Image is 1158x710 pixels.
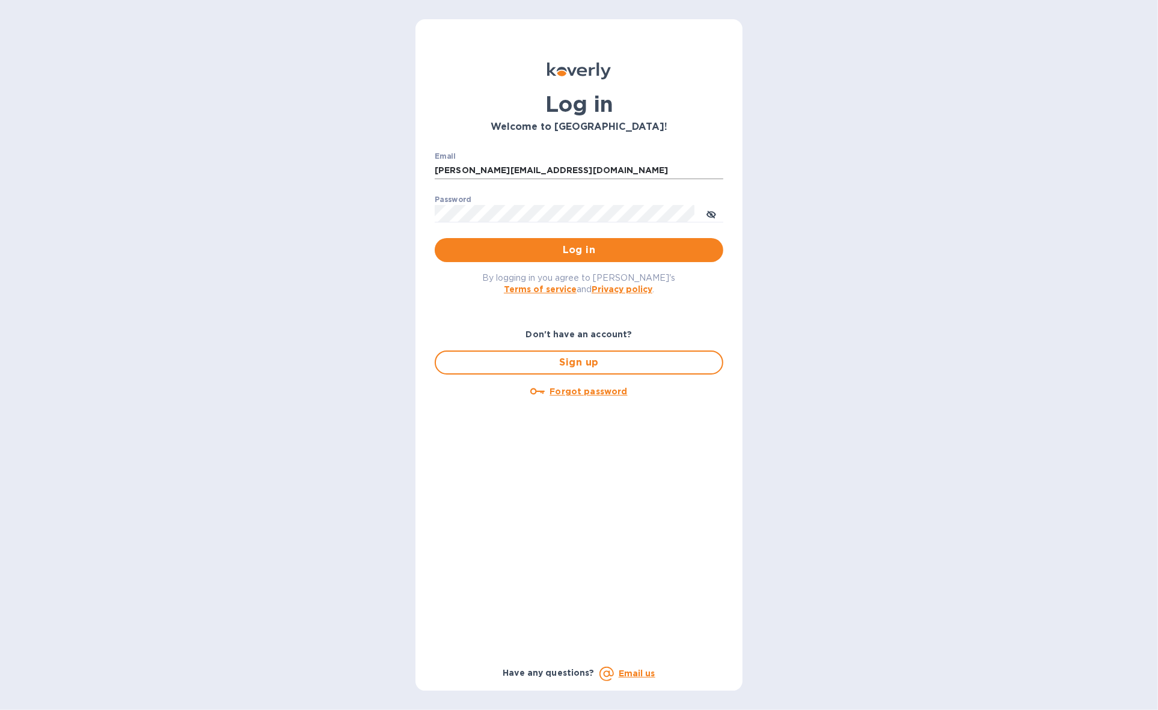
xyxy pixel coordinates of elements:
h3: Welcome to [GEOGRAPHIC_DATA]! [435,121,723,133]
a: Privacy policy [592,284,652,294]
b: Have any questions? [503,668,595,678]
label: Password [435,196,471,203]
img: Koverly [547,63,611,79]
button: Sign up [435,350,723,375]
input: Enter email address [435,162,723,180]
h1: Log in [435,91,723,117]
a: Terms of service [504,284,577,294]
span: By logging in you agree to [PERSON_NAME]'s and . [483,273,676,294]
button: toggle password visibility [699,201,723,225]
button: Log in [435,238,723,262]
span: Log in [444,243,714,257]
label: Email [435,153,456,160]
u: Forgot password [550,387,627,396]
b: Don't have an account? [526,329,633,339]
span: Sign up [446,355,712,370]
a: Email us [619,669,655,678]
